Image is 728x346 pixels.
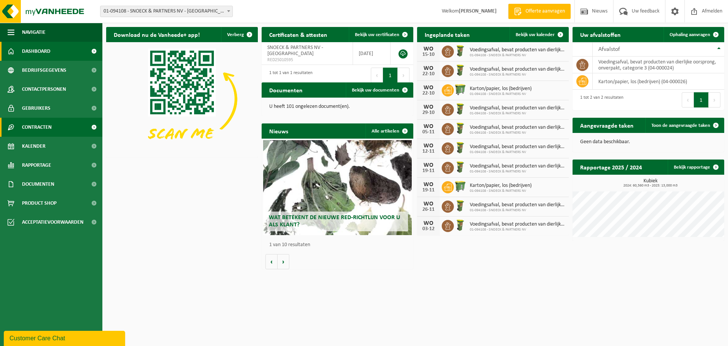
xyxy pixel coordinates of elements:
[421,91,436,96] div: 22-10
[645,118,723,133] a: Toon de aangevraagde taken
[421,201,436,207] div: WO
[580,139,717,145] p: Geen data beschikbaar.
[670,32,710,37] span: Ophaling aanvragen
[470,53,565,58] span: 01-094108 - SNOECK & PARTNERS NV
[346,82,413,98] a: Bekijk uw documenten
[22,118,52,137] span: Contracten
[421,143,436,149] div: WO
[22,61,66,80] span: Bedrijfsgegevens
[664,27,723,42] a: Ophaling aanvragen
[262,82,310,97] h2: Documenten
[470,131,565,135] span: 01-094108 - SNOECK & PARTNERS NV
[470,92,532,96] span: 01-094108 - SNOECK & PARTNERS NV
[22,137,45,156] span: Kalender
[417,27,477,42] h2: Ingeplande taken
[353,42,391,65] td: [DATE]
[221,27,257,42] button: Verberg
[262,27,335,42] h2: Certificaten & attesten
[100,6,233,17] span: 01-094108 - SNOECK & PARTNERS NV - KORTRIJK
[22,156,51,175] span: Rapportage
[470,73,565,77] span: 01-094108 - SNOECK & PARTNERS NV
[593,73,724,90] td: karton/papier, los (bedrijven) (04-000026)
[573,27,628,42] h2: Uw afvalstoffen
[508,4,571,19] a: Offerte aanvragen
[106,27,207,42] h2: Download nu de Vanheede+ app!
[576,184,724,188] span: 2024: 60,560 m3 - 2025: 13,000 m3
[470,125,565,131] span: Voedingsafval, bevat producten van dierlijke oorsprong, onverpakt, categorie 3
[470,208,565,213] span: 01-094108 - SNOECK & PARTNERS NV
[22,175,54,194] span: Documenten
[227,32,244,37] span: Verberg
[470,163,565,169] span: Voedingsafval, bevat producten van dierlijke oorsprong, onverpakt, categorie 3
[470,202,565,208] span: Voedingsafval, bevat producten van dierlijke oorsprong, onverpakt, categorie 3
[454,103,467,115] img: WB-0060-HPE-GN-50
[470,66,565,73] span: Voedingsafval, bevat producten van dierlijke oorsprong, onverpakt, categorie 3
[709,92,720,107] button: Next
[682,92,694,107] button: Previous
[383,68,398,83] button: 1
[22,80,66,99] span: Contactpersonen
[470,144,565,150] span: Voedingsafval, bevat producten van dierlijke oorsprong, onverpakt, categorie 3
[22,42,50,61] span: Dashboard
[454,180,467,193] img: WB-0770-HPE-GN-50
[454,44,467,57] img: WB-0060-HPE-GN-50
[470,47,565,53] span: Voedingsafval, bevat producten van dierlijke oorsprong, onverpakt, categorie 3
[22,194,56,213] span: Product Shop
[470,86,532,92] span: Karton/papier, los (bedrijven)
[470,189,532,193] span: 01-094108 - SNOECK & PARTNERS NV
[269,242,409,248] p: 1 van 10 resultaten
[267,45,323,57] span: SNOECK & PARTNERS NV - [GEOGRAPHIC_DATA]
[454,83,467,96] img: WB-0770-HPE-GN-50
[694,92,709,107] button: 1
[454,161,467,174] img: WB-0060-HPE-GN-50
[576,92,623,108] div: 1 tot 2 van 2 resultaten
[100,6,232,17] span: 01-094108 - SNOECK & PARTNERS NV - KORTRIJK
[421,182,436,188] div: WO
[22,23,45,42] span: Navigatie
[454,199,467,212] img: WB-0060-HPE-GN-50
[421,226,436,232] div: 03-12
[524,8,567,15] span: Offerte aanvragen
[366,123,413,139] a: Alle artikelen
[22,99,50,118] span: Gebruikers
[516,32,555,37] span: Bekijk uw kalender
[263,140,412,235] a: Wat betekent de nieuwe RED-richtlijn voor u als klant?
[421,110,436,115] div: 29-10
[598,46,620,52] span: Afvalstof
[349,27,413,42] a: Bekijk uw certificaten
[265,67,312,84] div: 1 tot 1 van 1 resultaten
[267,57,347,63] span: RED25010595
[262,123,296,138] h2: Nieuws
[470,169,565,174] span: 01-094108 - SNOECK & PARTNERS NV
[421,65,436,71] div: WO
[4,329,127,346] iframe: chat widget
[576,179,724,188] h3: Kubiek
[421,168,436,174] div: 19-11
[454,64,467,77] img: WB-0060-HPE-GN-50
[421,162,436,168] div: WO
[421,52,436,57] div: 15-10
[470,228,565,232] span: 01-094108 - SNOECK & PARTNERS NV
[371,68,383,83] button: Previous
[421,130,436,135] div: 05-11
[421,149,436,154] div: 12-11
[454,219,467,232] img: WB-0060-HPE-GN-50
[22,213,83,232] span: Acceptatievoorwaarden
[470,150,565,155] span: 01-094108 - SNOECK & PARTNERS NV
[421,188,436,193] div: 19-11
[269,104,406,109] p: U heeft 101 ongelezen document(en).
[470,111,565,116] span: 01-094108 - SNOECK & PARTNERS NV
[593,57,724,73] td: voedingsafval, bevat producten van dierlijke oorsprong, onverpakt, categorie 3 (04-000024)
[651,123,710,128] span: Toon de aangevraagde taken
[573,118,641,133] h2: Aangevraagde taken
[454,141,467,154] img: WB-0060-HPE-GN-50
[421,220,436,226] div: WO
[470,221,565,228] span: Voedingsafval, bevat producten van dierlijke oorsprong, onverpakt, categorie 3
[573,160,650,174] h2: Rapportage 2025 / 2024
[470,183,532,189] span: Karton/papier, los (bedrijven)
[510,27,568,42] a: Bekijk uw kalender
[459,8,497,14] strong: [PERSON_NAME]
[421,207,436,212] div: 26-11
[265,254,278,269] button: Vorige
